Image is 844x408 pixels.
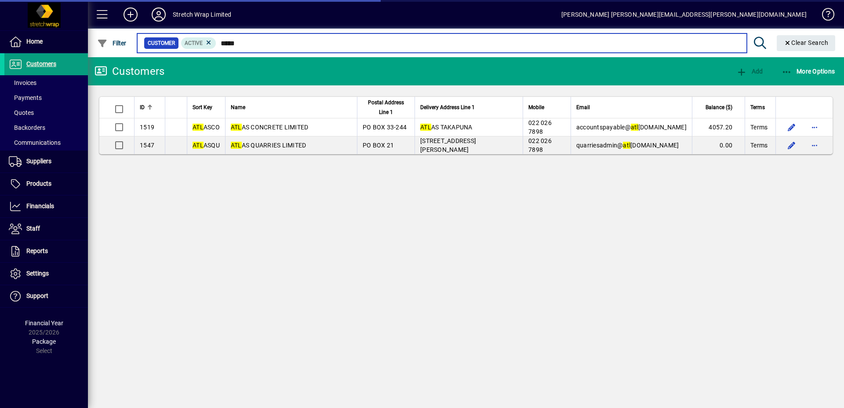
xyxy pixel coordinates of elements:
span: Suppliers [26,158,51,165]
span: Clear Search [784,39,829,46]
span: AS QUARRIES LIMITED [231,142,306,149]
span: 022 026 7898 [528,119,552,135]
span: Backorders [9,124,45,131]
span: 1547 [140,142,154,149]
a: Products [4,173,88,195]
span: Terms [750,123,768,132]
span: Add [736,68,763,75]
span: AS TAKAPUNA [420,124,473,131]
a: Communications [4,135,88,150]
a: Staff [4,218,88,240]
button: Add [734,63,765,79]
span: Active [185,40,203,46]
div: ID [140,103,160,112]
span: ASCO [193,124,220,131]
span: AS CONCRETE LIMITED [231,124,309,131]
button: Profile [145,7,173,22]
button: More Options [779,63,837,79]
a: Backorders [4,120,88,135]
button: Edit [785,120,799,134]
span: Support [26,292,48,299]
span: Customers [26,60,56,67]
span: ASQU [193,142,220,149]
span: Postal Address Line 1 [363,98,409,117]
span: [STREET_ADDRESS][PERSON_NAME] [420,137,476,153]
span: Customer [148,39,175,48]
span: Quotes [9,109,34,116]
span: ID [140,103,145,112]
a: Invoices [4,75,88,90]
a: Suppliers [4,151,88,173]
span: Package [32,338,56,345]
span: PO BOX 21 [363,142,394,149]
button: More options [808,120,822,134]
a: Financials [4,195,88,217]
span: Invoices [9,79,36,86]
mat-chip: Activation Status: Active [181,37,216,49]
button: Add [116,7,145,22]
span: Mobile [528,103,544,112]
span: accountspayable@ [DOMAIN_NAME] [576,124,687,131]
button: More options [808,138,822,152]
span: quarriesadmin@ [DOMAIN_NAME] [576,142,679,149]
td: 0.00 [692,136,745,154]
span: Filter [97,40,127,47]
a: Support [4,285,88,307]
div: [PERSON_NAME] [PERSON_NAME][EMAIL_ADDRESS][PERSON_NAME][DOMAIN_NAME] [561,7,807,22]
span: More Options [782,68,835,75]
div: Customers [95,64,164,78]
a: Knowledge Base [815,2,833,30]
span: Staff [26,225,40,232]
span: Financial Year [25,320,63,327]
span: Sort Key [193,103,212,112]
div: Stretch Wrap Limited [173,7,232,22]
div: Name [231,103,352,112]
div: Mobile [528,103,565,112]
em: ATL [193,142,204,149]
span: Payments [9,94,42,101]
a: Home [4,31,88,53]
span: Delivery Address Line 1 [420,103,475,112]
span: Financials [26,202,54,210]
span: PO BOX 33-244 [363,124,407,131]
span: 022 026 7898 [528,137,552,153]
span: Settings [26,270,49,277]
button: Edit [785,138,799,152]
a: Reports [4,240,88,262]
span: Terms [750,103,765,112]
div: Balance ($) [698,103,740,112]
span: Balance ($) [706,103,732,112]
span: Communications [9,139,61,146]
button: Clear [777,35,836,51]
td: 4057.20 [692,118,745,136]
span: Reports [26,247,48,254]
em: ATL [193,124,204,131]
span: Home [26,38,43,45]
span: Email [576,103,590,112]
em: ATL [231,124,242,131]
em: ATL [231,142,242,149]
span: Products [26,180,51,187]
button: Filter [95,35,129,51]
em: ATL [420,124,431,131]
a: Payments [4,90,88,105]
span: 1519 [140,124,154,131]
a: Settings [4,263,88,285]
em: atl [623,142,630,149]
a: Quotes [4,105,88,120]
em: atl [631,124,638,131]
div: Email [576,103,687,112]
span: Terms [750,141,768,150]
span: Name [231,103,245,112]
